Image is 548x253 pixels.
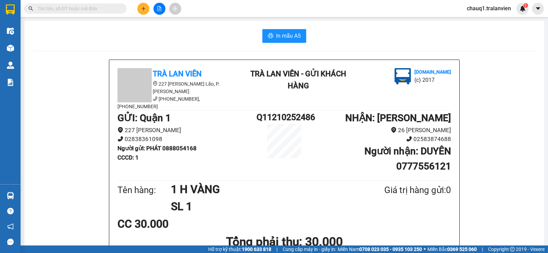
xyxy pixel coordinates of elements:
[117,215,227,232] div: CC 30.000
[171,198,351,215] h1: SL 1
[7,192,14,199] img: warehouse-icon
[117,154,139,161] b: CCCD : 1
[117,80,241,95] li: 227 [PERSON_NAME] Lão, P. [PERSON_NAME]
[524,3,527,8] span: 1
[257,111,312,124] h1: Q11210252486
[424,248,426,251] span: ⚪️
[157,6,162,11] span: file-add
[117,95,241,110] li: [PHONE_NUMBER], [PHONE_NUMBER]
[414,76,451,84] li: (c) 2017
[117,127,123,133] span: environment
[461,4,516,13] span: chauq1.tralanvien
[117,145,197,152] b: Người gửi : PHÁT 0888054168
[535,5,541,12] span: caret-down
[414,69,451,75] b: [DOMAIN_NAME]
[7,79,14,86] img: solution-icon
[169,3,181,15] button: aim
[7,27,14,35] img: warehouse-icon
[153,3,165,15] button: file-add
[117,135,257,144] li: 02838361098
[351,183,451,197] div: Giá trị hàng gửi: 0
[359,246,422,252] strong: 0708 023 035 - 0935 103 250
[141,6,146,11] span: plus
[6,4,15,15] img: logo-vxr
[117,136,123,142] span: phone
[117,112,171,124] b: GỬI : Quận 1
[117,183,171,197] div: Tên hàng:
[153,69,202,78] b: Trà Lan Viên
[28,6,33,11] span: search
[283,245,336,253] span: Cung cấp máy in - giấy in:
[510,247,515,252] span: copyright
[276,245,277,253] span: |
[137,3,149,15] button: plus
[7,45,14,52] img: warehouse-icon
[7,208,14,214] span: question-circle
[262,29,306,43] button: printerIn mẫu A5
[364,146,451,172] b: Người nhận : DUYÊN 0777556121
[345,112,451,124] b: NHẬN : [PERSON_NAME]
[208,245,271,253] span: Hỗ trợ kỹ thuật:
[171,181,351,198] h1: 1 H VÀNG
[268,33,273,39] span: printer
[117,232,451,251] h1: Tổng phải thu: 30.000
[153,96,158,101] span: phone
[427,245,477,253] span: Miền Bắc
[117,126,257,135] li: 227 [PERSON_NAME]
[7,62,14,69] img: warehouse-icon
[338,245,422,253] span: Miền Nam
[276,31,301,40] span: In mẫu A5
[250,69,346,90] b: Trà Lan Viên - Gửi khách hàng
[173,6,177,11] span: aim
[523,3,528,8] sup: 1
[532,3,544,15] button: caret-down
[406,136,412,142] span: phone
[38,5,119,12] input: Tìm tên, số ĐT hoặc mã đơn
[7,239,14,245] span: message
[391,127,397,133] span: environment
[447,246,477,252] strong: 0369 525 060
[395,68,411,85] img: logo.jpg
[312,126,451,135] li: 26 [PERSON_NAME]
[153,81,158,86] span: environment
[312,135,451,144] li: 02583874688
[482,245,483,253] span: |
[520,5,526,12] img: icon-new-feature
[242,246,271,252] strong: 1900 633 818
[7,223,14,230] span: notification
